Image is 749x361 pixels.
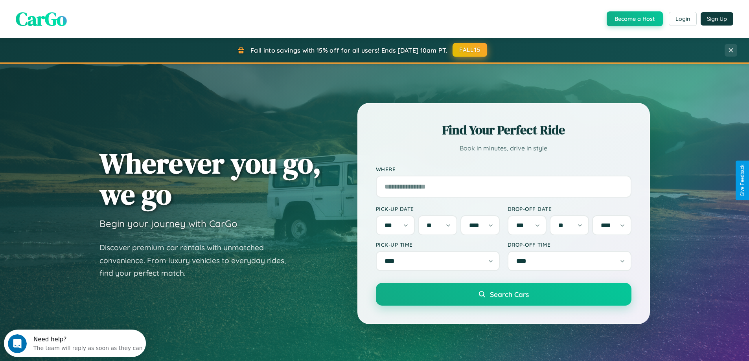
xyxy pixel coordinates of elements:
[99,218,237,229] h3: Begin your journey with CarGo
[740,165,745,196] div: Give Feedback
[376,166,631,172] label: Where
[16,6,67,32] span: CarGo
[508,205,631,212] label: Drop-off Date
[607,11,663,26] button: Become a Host
[4,330,146,357] iframe: Intercom live chat discovery launcher
[490,290,529,299] span: Search Cars
[376,241,500,248] label: Pick-up Time
[376,283,631,306] button: Search Cars
[99,241,296,280] p: Discover premium car rentals with unmatched convenience. From luxury vehicles to everyday rides, ...
[3,3,146,25] div: Open Intercom Messenger
[669,12,697,26] button: Login
[99,148,321,210] h1: Wherever you go, we go
[453,43,487,57] button: FALL15
[250,46,447,54] span: Fall into savings with 15% off for all users! Ends [DATE] 10am PT.
[29,13,139,21] div: The team will reply as soon as they can
[508,241,631,248] label: Drop-off Time
[701,12,733,26] button: Sign Up
[376,121,631,139] h2: Find Your Perfect Ride
[29,7,139,13] div: Need help?
[8,334,27,353] iframe: Intercom live chat
[376,205,500,212] label: Pick-up Date
[376,143,631,154] p: Book in minutes, drive in style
